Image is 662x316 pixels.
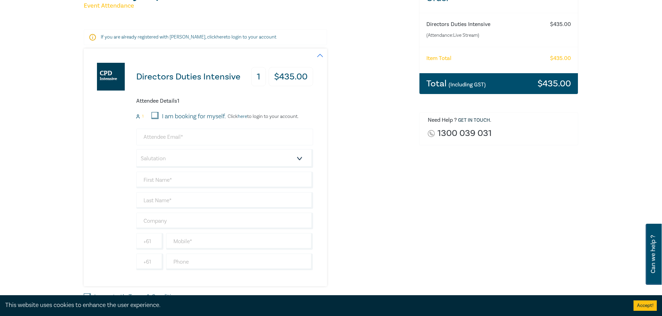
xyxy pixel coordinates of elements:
span: Can we help ? [650,228,656,281]
h3: 1 [251,67,266,86]
p: If you are already registered with [PERSON_NAME], click to login to your account [101,34,310,41]
a: Get in touch [458,117,490,123]
small: (Including GST) [449,81,486,88]
small: (Attendance: Live Stream ) [426,32,544,39]
input: Company [136,213,313,229]
a: here [216,34,226,40]
input: +61 [136,254,163,270]
h3: $ 435.00 [269,67,313,86]
button: Accept cookies [634,300,657,311]
h6: $ 435.00 [550,21,571,28]
label: I am booking for myself. [162,112,226,121]
a: here [238,113,247,120]
h6: $ 435.00 [550,55,571,62]
div: This website uses cookies to enhance the user experience. [5,301,623,310]
h6: Directors Duties Intensive [426,21,544,28]
h3: Directors Duties Intensive [136,72,240,82]
small: 1 [142,114,144,119]
p: Click to login to your account. [226,114,299,119]
h6: Need Help ? . [428,117,573,124]
h3: $ 435.00 [538,79,571,88]
h6: Attendee Details 1 [136,98,313,104]
img: Directors Duties Intensive [97,63,125,91]
input: Mobile* [166,233,313,250]
input: +61 [136,233,163,250]
input: Phone [166,254,313,270]
a: Terms & Conditions [129,293,181,301]
h3: Total [426,79,486,88]
label: I agree to the [94,292,181,301]
h5: Event Attendance [84,2,411,10]
h6: Item Total [426,55,451,62]
a: 1300 039 031 [438,129,492,138]
input: Attendee Email* [136,129,313,145]
input: Last Name* [136,192,313,209]
input: First Name* [136,172,313,188]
